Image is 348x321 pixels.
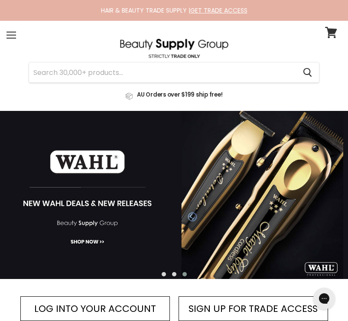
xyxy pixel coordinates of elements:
a: SIGN UP FOR TRADE ACCESS [179,296,328,321]
span: LOG INTO YOUR ACCOUNT [34,302,156,315]
form: Product [29,62,319,83]
a: GET TRADE ACCESS [190,6,247,15]
a: LOG INTO YOUR ACCOUNT [20,296,170,321]
span: SIGN UP FOR TRADE ACCESS [189,302,318,315]
iframe: Gorgias live chat messenger [309,285,339,312]
input: Search [29,62,296,82]
button: Search [296,62,319,82]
